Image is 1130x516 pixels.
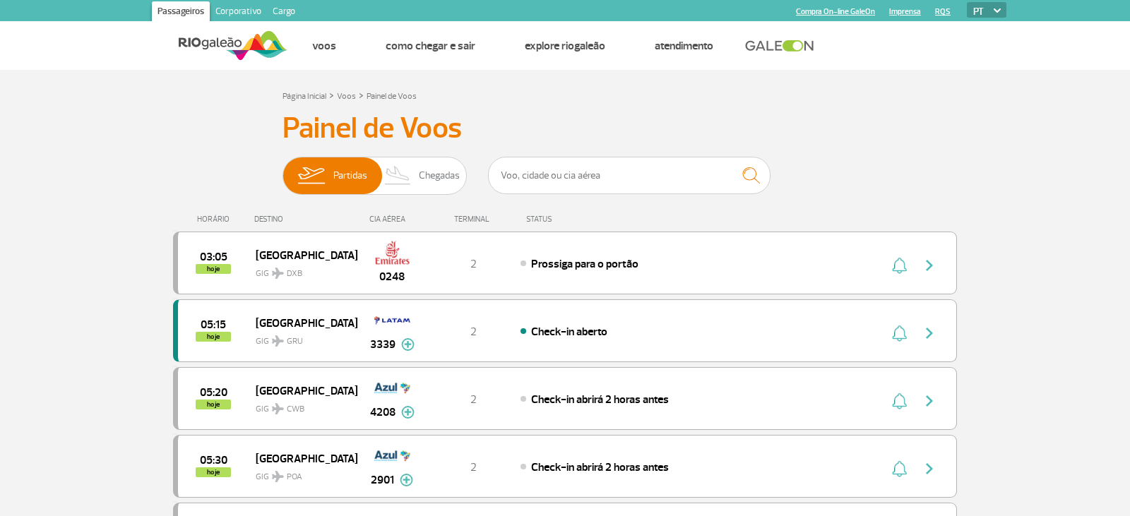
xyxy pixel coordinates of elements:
span: hoje [196,332,231,342]
a: Cargo [267,1,301,24]
a: Como chegar e sair [386,39,475,53]
span: 2025-09-30 05:15:00 [201,320,226,330]
span: 0248 [379,268,405,285]
span: 4208 [370,404,395,421]
span: GRU [287,335,303,348]
span: Check-in abrirá 2 horas antes [531,392,669,407]
div: DESTINO [254,215,357,224]
span: [GEOGRAPHIC_DATA] [256,246,346,264]
img: sino-painel-voo.svg [892,325,907,342]
span: GIG [256,260,346,280]
a: Imprensa [889,7,921,16]
span: 2 [470,325,477,339]
span: Prossiga para o portão [531,257,638,271]
div: CIA AÉREA [357,215,427,224]
img: mais-info-painel-voo.svg [401,406,415,419]
span: 2 [470,392,477,407]
span: 2025-09-30 03:05:00 [200,252,227,262]
img: destiny_airplane.svg [272,268,284,279]
span: 2025-09-30 05:30:00 [200,455,227,465]
img: seta-direita-painel-voo.svg [921,325,938,342]
a: Explore RIOgaleão [525,39,605,53]
span: hoje [196,264,231,274]
span: Check-in aberto [531,325,607,339]
img: destiny_airplane.svg [272,471,284,482]
a: RQS [935,7,951,16]
span: DXB [287,268,302,280]
img: slider-desembarque [377,157,419,194]
span: 2 [470,257,477,271]
span: POA [287,471,302,484]
img: destiny_airplane.svg [272,403,284,414]
img: seta-direita-painel-voo.svg [921,460,938,477]
span: Partidas [333,157,367,194]
span: [GEOGRAPHIC_DATA] [256,313,346,332]
span: GIG [256,395,346,416]
div: HORÁRIO [177,215,254,224]
div: TERMINAL [427,215,519,224]
a: Voos [312,39,336,53]
span: 2 [470,460,477,474]
a: Painel de Voos [367,91,417,102]
div: STATUS [519,215,634,224]
a: Página Inicial [282,91,326,102]
span: [GEOGRAPHIC_DATA] [256,449,346,467]
span: [GEOGRAPHIC_DATA] [256,381,346,400]
a: Voos [337,91,356,102]
span: Check-in abrirá 2 horas antes [531,460,669,474]
img: sino-painel-voo.svg [892,392,907,409]
img: slider-embarque [289,157,333,194]
img: destiny_airplane.svg [272,335,284,347]
a: Compra On-line GaleOn [796,7,875,16]
a: Corporativo [210,1,267,24]
span: hoje [196,400,231,409]
a: Atendimento [655,39,713,53]
img: sino-painel-voo.svg [892,460,907,477]
span: CWB [287,403,304,416]
img: mais-info-painel-voo.svg [401,338,415,351]
img: seta-direita-painel-voo.svg [921,392,938,409]
span: GIG [256,328,346,348]
a: > [359,87,364,103]
a: > [329,87,334,103]
input: Voo, cidade ou cia aérea [488,157,771,194]
a: Passageiros [152,1,210,24]
span: GIG [256,463,346,484]
h3: Painel de Voos [282,111,847,146]
img: mais-info-painel-voo.svg [400,474,413,486]
span: 2025-09-30 05:20:00 [200,388,227,397]
img: seta-direita-painel-voo.svg [921,257,938,274]
img: sino-painel-voo.svg [892,257,907,274]
span: Chegadas [419,157,460,194]
span: hoje [196,467,231,477]
span: 3339 [370,336,395,353]
span: 2901 [371,472,394,488]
